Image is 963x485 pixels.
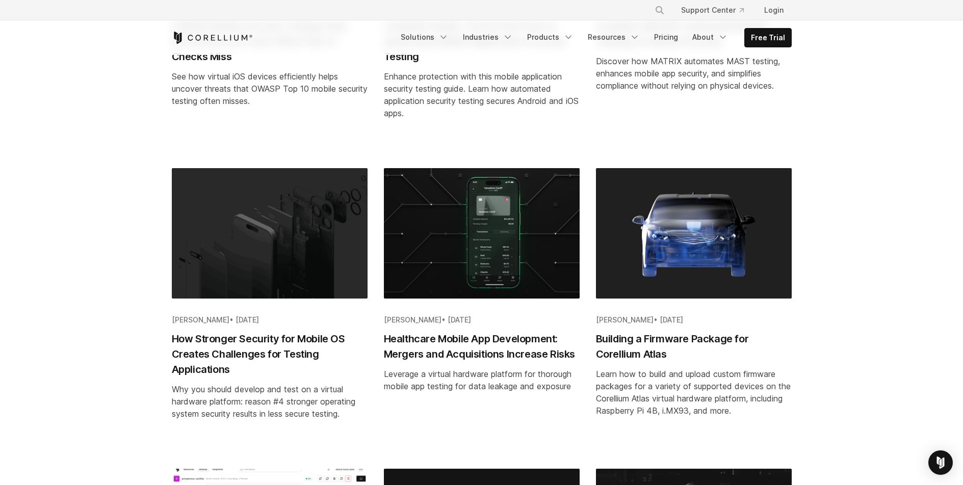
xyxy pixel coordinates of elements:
div: Leverage a virtual hardware platform for thorough mobile app testing for data leakage and exposure [384,368,580,392]
span: [PERSON_NAME] [596,315,654,324]
h2: How Stronger Security for Mobile OS Creates Challenges for Testing Applications [172,331,368,377]
a: Login [756,1,792,19]
img: Building a Firmware Package for Corellium Atlas [596,168,792,299]
span: [PERSON_NAME] [172,315,229,324]
a: Free Trial [745,29,791,47]
a: Solutions [395,28,455,46]
div: • [384,315,580,325]
a: Products [521,28,580,46]
button: Search [650,1,669,19]
a: Industries [457,28,519,46]
a: Blog post summary: Healthcare Mobile App Development: Mergers and Acquisitions Increase Risks [384,168,580,452]
div: See how virtual iOS devices efficiently helps uncover threats that OWASP Top 10 mobile security t... [172,70,368,107]
span: [DATE] [660,315,683,324]
div: • [172,315,368,325]
div: Discover how MATRIX automates MAST testing, enhances mobile app security, and simplifies complian... [596,55,792,92]
a: Support Center [673,1,752,19]
div: Navigation Menu [642,1,792,19]
img: How Stronger Security for Mobile OS Creates Challenges for Testing Applications [172,168,368,299]
a: About [686,28,734,46]
a: Blog post summary: How Stronger Security for Mobile OS Creates Challenges for Testing Applications [172,168,368,452]
span: [DATE] [448,315,471,324]
img: Healthcare Mobile App Development: Mergers and Acquisitions Increase Risks [384,168,580,299]
div: • [596,315,792,325]
a: Blog post summary: Building a Firmware Package for Corellium Atlas [596,168,792,452]
div: Open Intercom Messenger [928,450,953,475]
a: Resources [582,28,646,46]
h2: Healthcare Mobile App Development: Mergers and Acquisitions Increase Risks [384,331,580,362]
a: Corellium Home [172,32,253,44]
h2: Building a Firmware Package for Corellium Atlas [596,331,792,362]
div: Learn how to build and upload custom firmware packages for a variety of supported devices on the ... [596,368,792,417]
a: Pricing [648,28,684,46]
span: [PERSON_NAME] [384,315,441,324]
div: Navigation Menu [395,28,792,47]
div: Why you should develop and test on a virtual hardware platform: reason #4 stronger operating syst... [172,383,368,420]
div: Enhance protection with this mobile application security testing guide. Learn how automated appli... [384,70,580,119]
span: [DATE] [236,315,259,324]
